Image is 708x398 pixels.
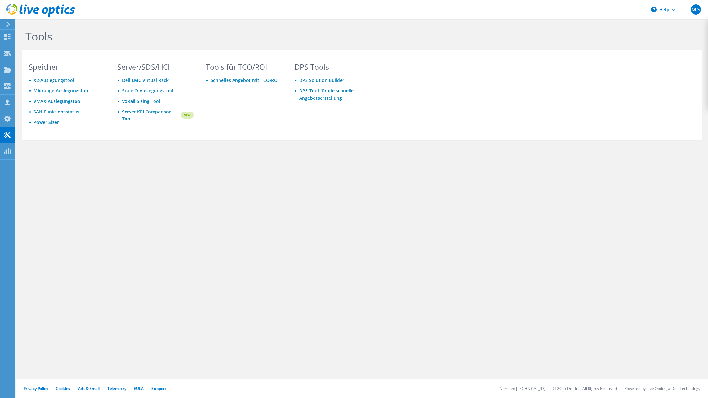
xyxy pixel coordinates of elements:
[691,4,701,15] span: MG
[122,77,169,83] a: Dell EMC Virtual Rack
[33,98,82,104] a: VMAX-Auslegungstool
[122,88,173,94] a: ScaleIO-Auslegungstool
[33,119,59,125] a: Power Sizer
[29,63,105,70] h3: Speicher
[56,386,70,391] a: Cookies
[500,386,545,391] li: Version: [TECHNICAL_ID]
[122,98,160,104] a: VxRail Sizing Tool
[299,88,354,101] a: DPS-Tool für die schnelle Angebotserstellung
[24,386,48,391] a: Privacy Policy
[625,386,700,391] li: Powered by Live Optics, a Dell Technology
[211,77,279,83] a: Schnelles Angebot mit TCO/ROI
[107,386,126,391] a: Telemetry
[294,63,371,70] h3: DPS Tools
[299,77,344,83] a: DPS Solution Builder
[134,386,144,391] a: EULA
[180,108,194,123] img: new-badge.svg
[33,77,74,83] a: X2-Auslegungstool
[553,386,617,391] li: © 2025 Dell Inc. All Rights Reserved
[117,63,194,70] h3: Server/SDS/HCI
[206,63,282,70] h3: Tools für TCO/ROI
[651,7,657,12] svg: \n
[78,386,100,391] a: Ads & Email
[25,30,456,43] h1: Tools
[122,108,180,122] a: Server KPI Comparison Tool
[151,386,166,391] a: Support
[33,109,79,115] a: SAN-Funktionsstatus
[33,88,90,94] a: Midrange-Auslegungstool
